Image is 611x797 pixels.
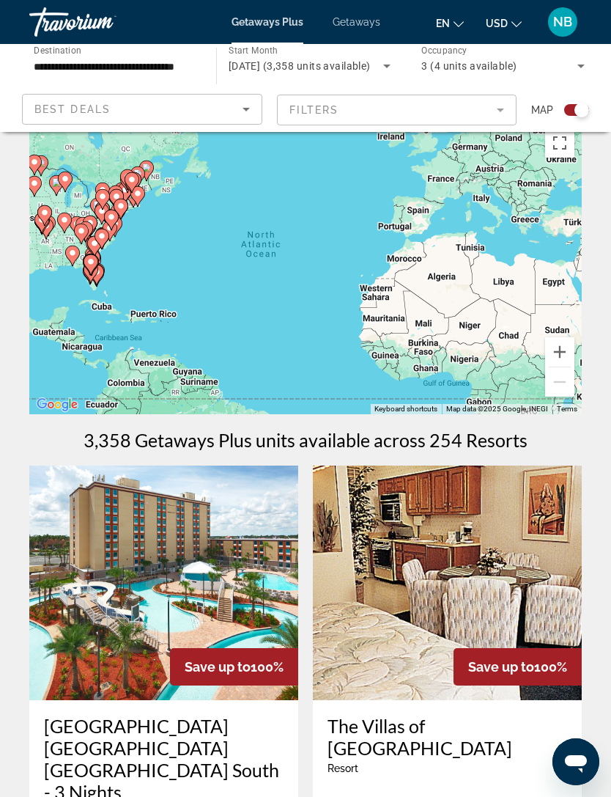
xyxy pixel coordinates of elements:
a: Terms (opens in new tab) [557,405,577,413]
span: Occupancy [421,45,467,56]
button: Zoom out [545,367,574,397]
span: Best Deals [34,103,111,115]
span: Save up to [185,659,251,675]
span: 3 (4 units available) [421,60,516,72]
a: Getaways Plus [232,16,303,28]
button: Change language [436,12,464,34]
a: Open this area in Google Maps (opens a new window) [33,395,81,414]
span: [DATE] (3,358 units available) [229,60,371,72]
span: Resort [327,763,358,774]
div: 100% [170,648,298,686]
img: RGF1E01X.jpg [29,466,298,700]
div: 100% [453,648,582,686]
span: Map [531,100,553,120]
span: Map data ©2025 Google, INEGI [446,405,548,413]
span: NB [553,15,572,29]
span: Destination [34,45,81,55]
span: en [436,18,450,29]
span: USD [486,18,508,29]
button: Filter [277,94,517,126]
iframe: Button to launch messaging window [552,738,599,785]
button: Change currency [486,12,522,34]
mat-select: Sort by [34,100,250,118]
button: Toggle fullscreen view [545,128,574,158]
button: Zoom in [545,337,574,367]
span: Save up to [468,659,534,675]
a: Travorium [29,3,176,41]
button: User Menu [544,7,582,37]
a: The Villas of [GEOGRAPHIC_DATA] [327,715,567,759]
a: Getaways [333,16,380,28]
img: 0581I01L.jpg [313,466,582,700]
span: Start Month [229,45,278,56]
button: Keyboard shortcuts [374,404,437,414]
h1: 3,358 Getaways Plus units available across 254 Resorts [84,429,527,451]
img: Google [33,395,81,414]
